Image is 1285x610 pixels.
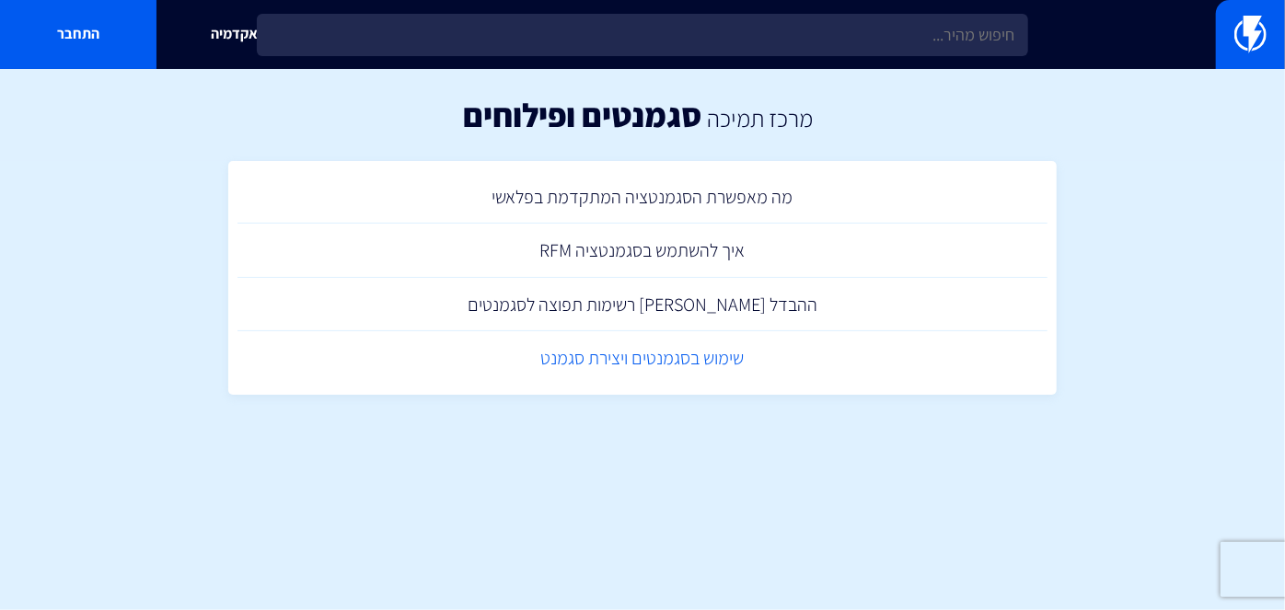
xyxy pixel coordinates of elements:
[237,170,1048,224] a: מה מאפשרת הסגמנטציה המתקדמת בפלאשי
[707,102,813,133] a: מרכז תמיכה
[237,278,1048,332] a: ההבדל [PERSON_NAME] רשימות תפוצה לסגמנטים
[257,14,1028,56] input: חיפוש מהיר...
[237,331,1048,386] a: שימוש בסגמנטים ויצירת סגמנט
[463,97,702,133] h1: סגמנטים ופילוחים
[237,224,1048,278] a: איך להשתמש בסגמנטציה RFM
